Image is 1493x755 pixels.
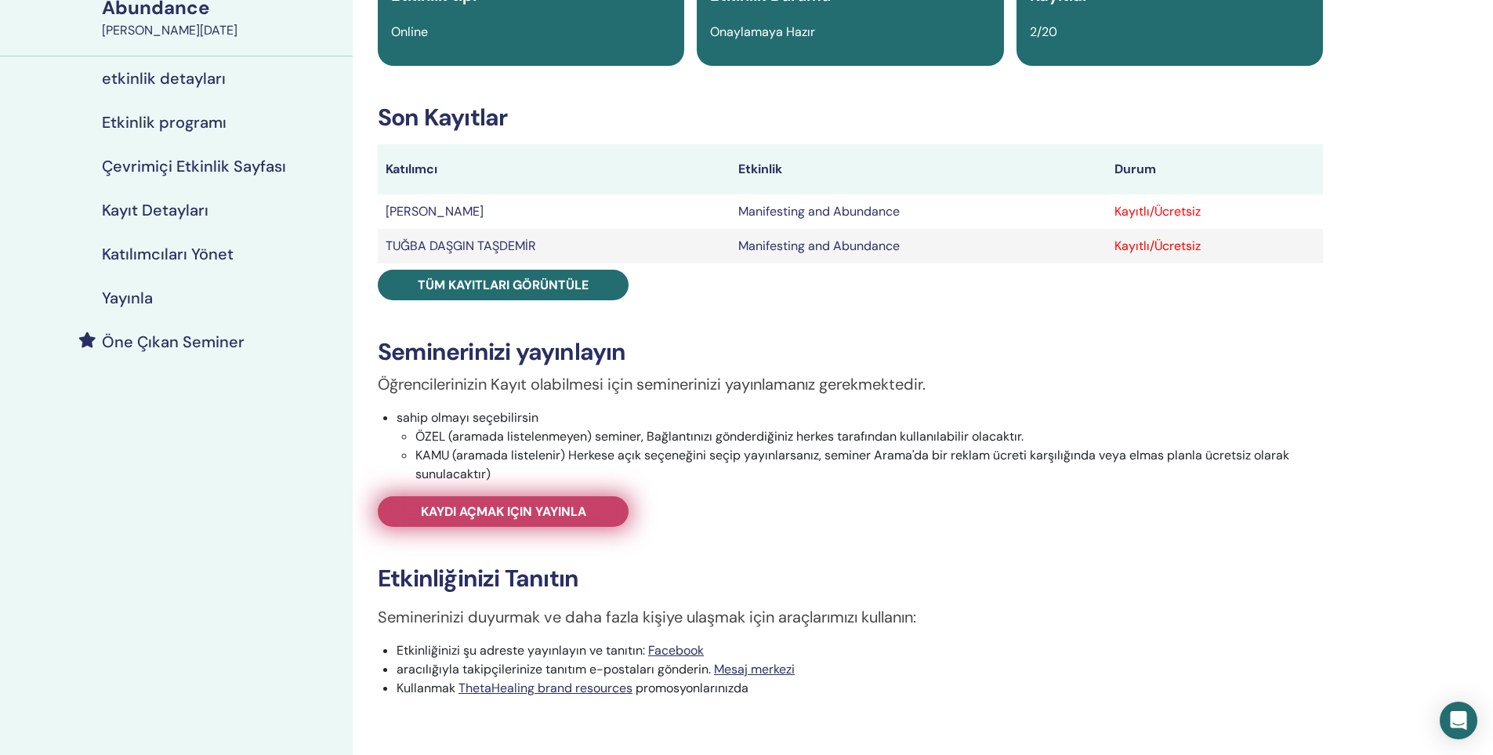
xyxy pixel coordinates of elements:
th: Etkinlik [730,144,1107,194]
a: Facebook [648,642,704,659]
h4: etkinlik detayları [102,69,226,88]
span: Tüm kayıtları görüntüle [418,277,589,293]
h4: Etkinlik programı [102,113,226,132]
h4: Öne Çıkan Seminer [102,332,245,351]
td: TUĞBA DAŞGIN TAŞDEMİR [378,229,730,263]
a: Mesaj merkezi [714,661,795,677]
a: Kaydı açmak için yayınla [378,496,629,527]
a: Tüm kayıtları görüntüle [378,270,629,300]
span: 2/20 [1030,24,1057,40]
th: Katılımcı [378,144,730,194]
div: Kayıtlı/Ücretsiz [1114,202,1315,221]
p: Öğrencilerinizin Kayıt olabilmesi için seminerinizi yayınlamanız gerekmektedir. [378,372,1323,396]
span: Online [391,24,428,40]
td: Manifesting and Abundance [730,229,1107,263]
li: KAMU (aramada listelenir) Herkese açık seçeneğini seçip yayınlarsanız, seminer Arama'da bir rekla... [415,446,1323,484]
div: Open Intercom Messenger [1440,702,1477,739]
li: sahip olmayı seçebilirsin [397,408,1323,484]
h4: Yayınla [102,289,153,307]
a: ThetaHealing brand resources [458,680,632,696]
h4: Katılımcıları Yönet [102,245,234,263]
td: Manifesting and Abundance [730,194,1107,229]
span: Kaydı açmak için yayınla [421,503,586,520]
span: Onaylamaya Hazır [710,24,815,40]
li: ÖZEL (aramada listelenmeyen) seminer, Bağlantınızı gönderdiğiniz herkes tarafından kullanılabilir... [415,427,1323,446]
td: [PERSON_NAME] [378,194,730,229]
h3: Seminerinizi yayınlayın [378,338,1323,366]
h4: Çevrimiçi Etkinlik Sayfası [102,157,286,176]
div: [PERSON_NAME][DATE] [102,21,343,40]
p: Seminerinizi duyurmak ve daha fazla kişiye ulaşmak için araçlarımızı kullanın: [378,605,1323,629]
li: aracılığıyla takipçilerinize tanıtım e-postaları gönderin. [397,660,1323,679]
div: Kayıtlı/Ücretsiz [1114,237,1315,256]
li: Etkinliğinizi şu adreste yayınlayın ve tanıtın: [397,641,1323,660]
h3: Son Kayıtlar [378,103,1323,132]
h3: Etkinliğinizi Tanıtın [378,564,1323,593]
li: Kullanmak promosyonlarınızda [397,679,1323,698]
th: Durum [1107,144,1323,194]
h4: Kayıt Detayları [102,201,208,220]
